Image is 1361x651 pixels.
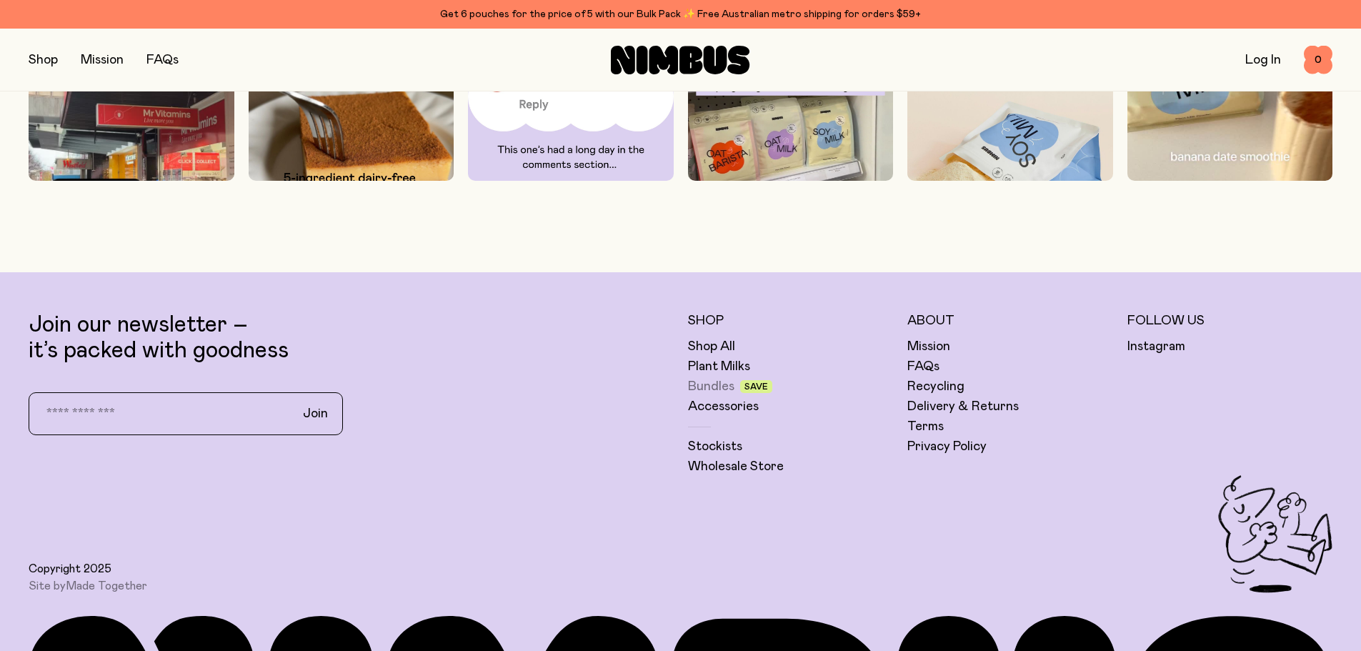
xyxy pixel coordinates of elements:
a: Plant Milks [688,358,750,375]
h5: About [907,312,1113,329]
a: Made Together [66,580,147,592]
span: Save [744,382,768,391]
a: Stockists [688,438,742,455]
a: Instagram [1127,338,1185,355]
a: Recycling [907,378,964,395]
div: Get 6 pouches for the price of 5 with our Bulk Pack ✨ Free Australian metro shipping for orders $59+ [29,6,1332,23]
a: Mission [81,54,124,66]
a: Delivery & Returns [907,398,1019,415]
a: Privacy Policy [907,438,987,455]
a: Mission [907,338,950,355]
h5: Follow Us [1127,312,1333,329]
a: Accessories [688,398,759,415]
a: Log In [1245,54,1281,66]
a: Terms [907,418,944,435]
p: Join our newsletter – it’s packed with goodness [29,312,674,364]
a: FAQs [907,358,939,375]
h5: Shop [688,312,894,329]
a: Shop All [688,338,735,355]
a: Bundles [688,378,734,395]
button: Join [291,399,339,429]
span: Site by [29,579,147,593]
span: Join [303,405,328,422]
a: FAQs [146,54,179,66]
a: Wholesale Store [688,458,784,475]
button: 0 [1304,46,1332,74]
span: Copyright 2025 [29,562,111,576]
